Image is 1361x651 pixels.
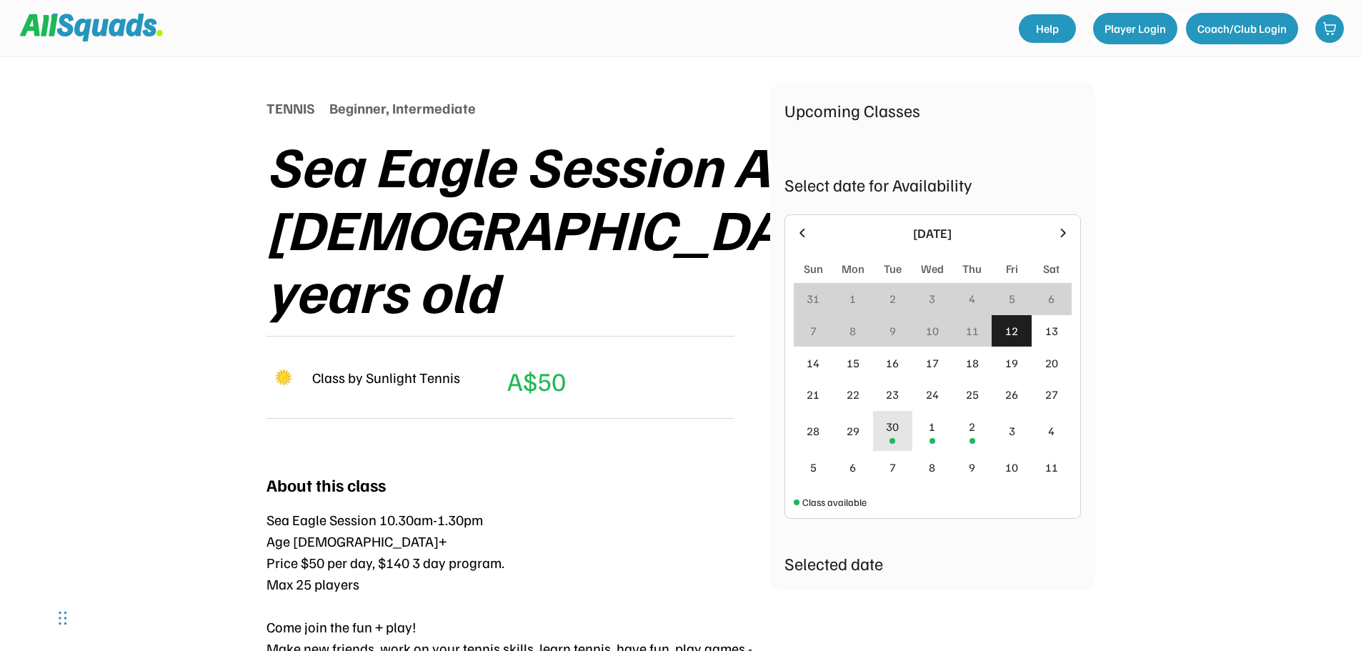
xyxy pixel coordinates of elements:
div: 10 [926,322,939,339]
div: 1 [929,418,935,435]
div: 12 [1005,322,1018,339]
div: Tue [884,260,902,277]
div: 11 [966,322,979,339]
img: Squad%20Logo.svg [20,14,163,41]
div: 14 [807,354,819,372]
img: Sunlight%20tennis%20logo.png [266,360,301,394]
div: Sat [1043,260,1060,277]
div: 5 [810,459,817,476]
div: 13 [1045,322,1058,339]
div: Upcoming Classes [784,97,1081,123]
div: 23 [886,386,899,403]
div: 25 [966,386,979,403]
div: Select date for Availability [784,172,1081,197]
div: 3 [929,290,935,307]
div: 3 [1009,422,1015,439]
div: 22 [847,386,859,403]
div: Mon [842,260,864,277]
div: About this class [266,472,386,497]
div: 6 [1048,290,1055,307]
div: Fri [1006,260,1018,277]
div: [DATE] [818,224,1047,243]
button: Player Login [1093,13,1177,44]
div: 6 [849,459,856,476]
div: 24 [926,386,939,403]
div: 2 [969,418,975,435]
div: 29 [847,422,859,439]
div: 9 [969,459,975,476]
div: 20 [1045,354,1058,372]
div: TENNIS [266,97,315,119]
div: 8 [849,322,856,339]
div: 1 [849,290,856,307]
div: 21 [807,386,819,403]
div: 10 [1005,459,1018,476]
div: A$50 [507,362,566,400]
div: 9 [889,322,896,339]
div: 27 [1045,386,1058,403]
div: Class by Sunlight Tennis [312,367,460,388]
div: 2 [889,290,896,307]
div: Thu [962,260,982,277]
div: 8 [929,459,935,476]
div: 19 [1005,354,1018,372]
div: 17 [926,354,939,372]
div: 11 [1045,459,1058,476]
div: Class available [802,495,867,510]
div: 26 [1005,386,1018,403]
div: 18 [966,354,979,372]
div: 7 [810,322,817,339]
div: 5 [1009,290,1015,307]
div: 30 [886,418,899,435]
div: 15 [847,354,859,372]
img: shopping-cart-01%20%281%29.svg [1322,21,1337,36]
div: 4 [969,290,975,307]
div: Selected date [784,550,1081,576]
div: 28 [807,422,819,439]
div: 31 [807,290,819,307]
div: Beginner, Intermediate [329,97,476,119]
div: Wed [921,260,944,277]
div: Sea Eagle Session Age [DEMOGRAPHIC_DATA]+ years old [266,133,892,322]
div: 16 [886,354,899,372]
div: 7 [889,459,896,476]
button: Coach/Club Login [1186,13,1298,44]
div: Sun [804,260,823,277]
div: 4 [1048,422,1055,439]
a: Help [1019,14,1076,43]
